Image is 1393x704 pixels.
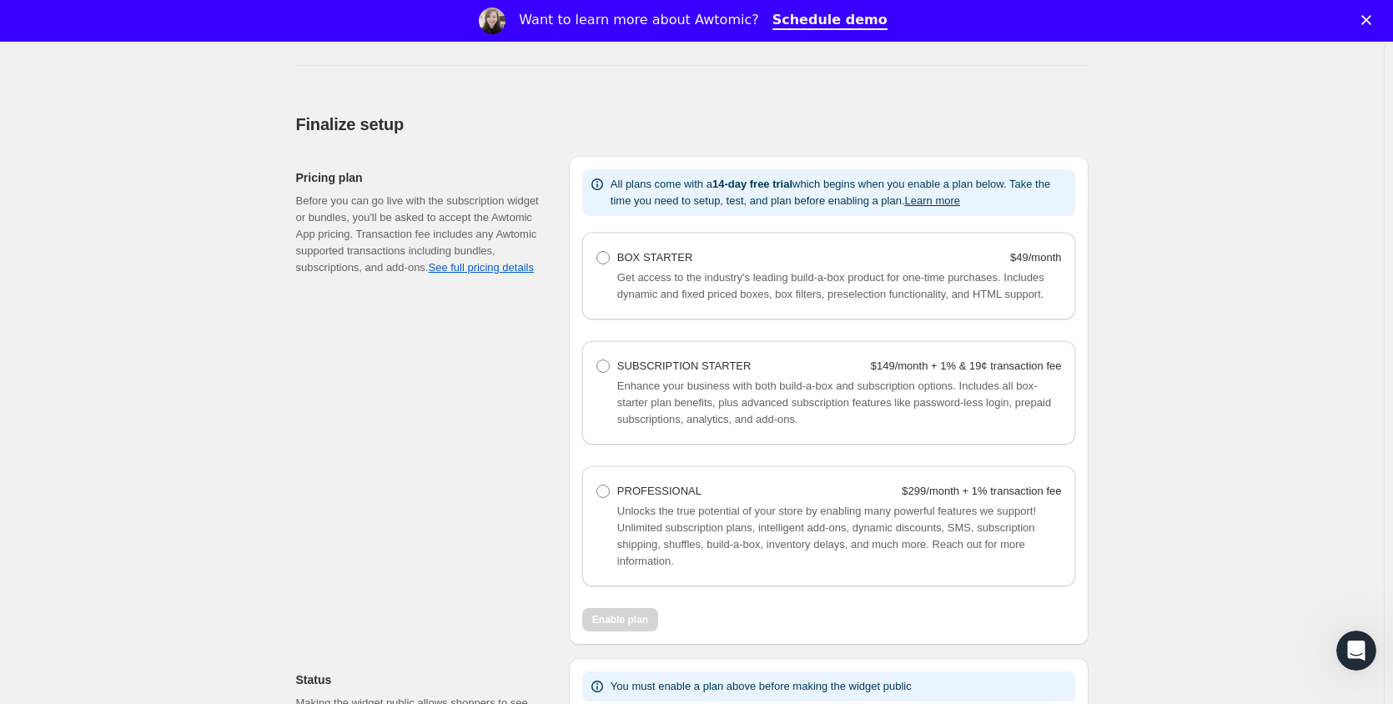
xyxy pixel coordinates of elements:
[296,671,542,688] h2: Status
[617,505,1036,567] span: Unlocks the true potential of your store by enabling many powerful features we support! Unlimited...
[617,380,1051,425] span: Enhance your business with both build-a-box and subscription options. Includes all box-starter pl...
[617,485,702,497] span: PROFESSIONAL
[617,360,752,372] span: SUBSCRIPTION STARTER
[772,12,888,30] a: Schedule demo
[519,12,758,28] div: Want to learn more about Awtomic?
[611,176,1069,209] p: All plans come with a which begins when you enable a plan below. Take the time you need to setup,...
[611,678,912,695] p: You must enable a plan above before making the widget public
[428,261,533,274] a: See full pricing details
[296,169,542,186] h2: Pricing plan
[1336,631,1376,671] iframe: Intercom live chat
[617,271,1044,300] span: Get access to the industry's leading build-a-box product for one-time purchases. Includes dynamic...
[902,485,1061,497] strong: $299/month + 1% transaction fee
[712,178,792,190] b: 14-day free trial
[479,8,505,34] img: Profile image for Emily
[1361,15,1378,25] div: Close
[296,115,404,133] span: Finalize setup
[905,194,960,207] button: Learn more
[296,193,542,276] div: Before you can go live with the subscription widget or bundles, you'll be asked to accept the Awt...
[871,360,1062,372] strong: $149/month + 1% & 19¢ transaction fee
[617,251,693,264] span: BOX STARTER
[1010,251,1061,264] strong: $49/month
